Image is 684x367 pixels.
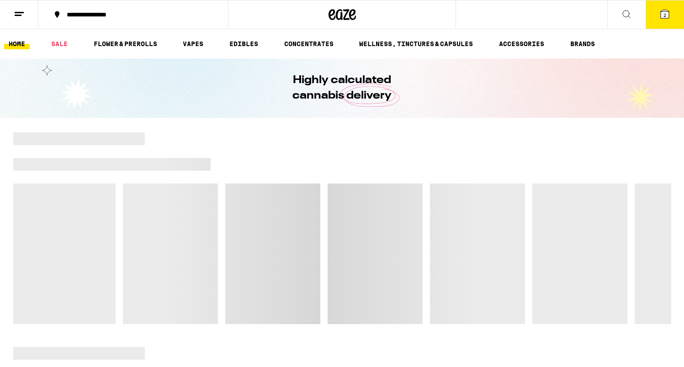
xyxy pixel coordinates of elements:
a: SALE [47,38,72,49]
span: 2 [663,12,666,18]
a: BRANDS [566,38,599,49]
a: EDIBLES [225,38,263,49]
a: CONCENTRATES [280,38,338,49]
a: VAPES [178,38,208,49]
a: HOME [4,38,30,49]
button: 2 [646,0,684,29]
a: ACCESSORIES [494,38,549,49]
a: WELLNESS, TINCTURES & CAPSULES [355,38,477,49]
h1: Highly calculated cannabis delivery [267,73,418,104]
a: FLOWER & PREROLLS [89,38,162,49]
